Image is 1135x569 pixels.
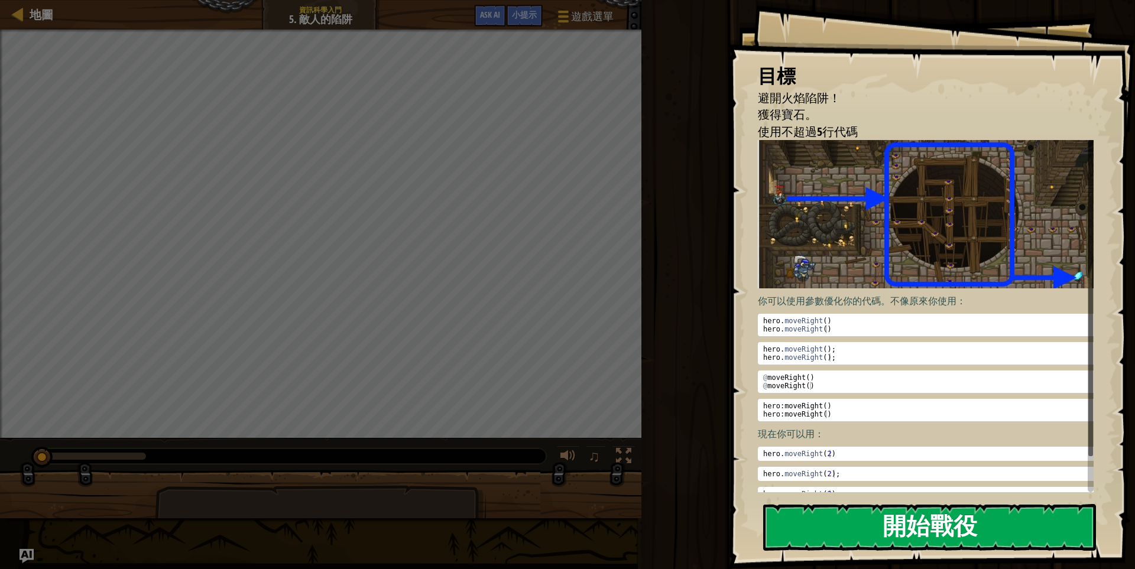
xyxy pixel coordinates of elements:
span: ♫ [588,447,600,465]
button: 調整音量 [556,446,580,470]
button: Ask AI [20,549,34,563]
button: 切換全螢幕 [612,446,635,470]
p: 現在你可以用： [758,427,1104,441]
img: 敵人的陷阱 [758,140,1104,288]
li: 使用不超過5行代碼 [743,123,1091,141]
span: 使用不超過5行代碼 [758,123,858,139]
span: 地圖 [30,6,53,22]
button: ♫ [586,446,606,470]
button: Ask AI [474,5,506,27]
span: 避開火焰陷阱！ [758,90,841,106]
span: 小提示 [512,9,537,20]
span: 遊戲選單 [571,9,614,24]
span: Ask AI [480,9,500,20]
li: 獲得寶石。 [743,106,1091,123]
button: 開始戰役 [763,504,1096,551]
div: 目標 [758,63,1094,90]
li: 避開火焰陷阱！ [743,90,1091,107]
a: 地圖 [24,6,53,22]
span: 獲得寶石。 [758,106,817,122]
p: 你可以使用參數優化你的代碼。不像原來你使用： [758,294,1104,308]
button: 遊戲選單 [549,5,621,32]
